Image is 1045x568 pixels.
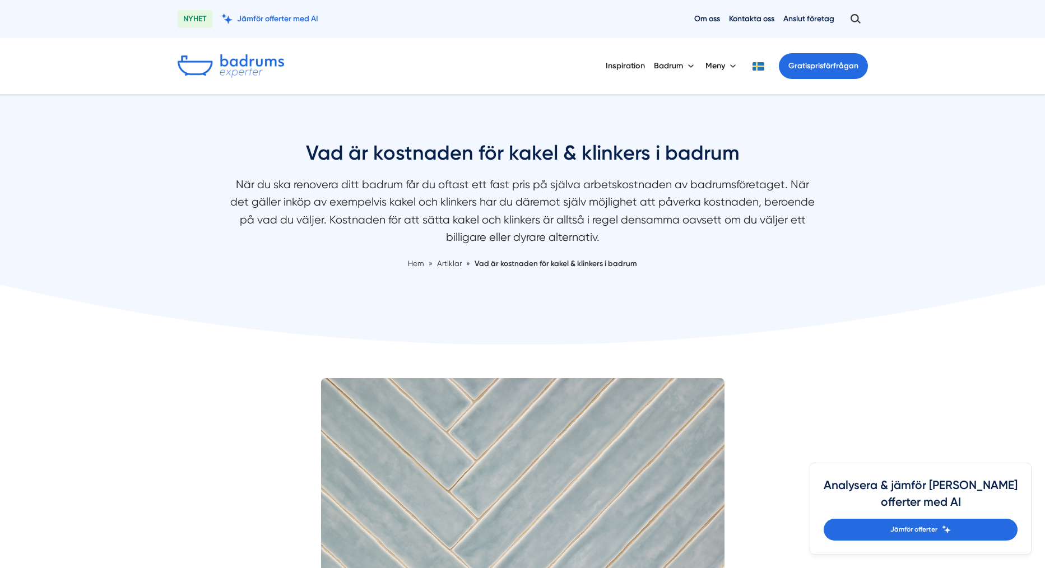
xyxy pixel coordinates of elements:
[694,13,720,24] a: Om oss
[779,53,868,79] a: Gratisprisförfrågan
[788,61,810,71] span: Gratis
[437,259,463,268] a: Artiklar
[654,52,696,81] button: Badrum
[475,259,637,268] a: Vad är kostnaden för kakel & klinkers i badrum
[729,13,774,24] a: Kontakta oss
[824,477,1018,519] h4: Analysera & jämför [PERSON_NAME] offerter med AI
[705,52,739,81] button: Meny
[890,524,937,535] span: Jämför offerter
[226,176,820,252] p: När du ska renovera ditt badrum får du oftast ett fast pris på själva arbetskostnaden av badrumsf...
[783,13,834,24] a: Anslut företag
[824,519,1018,541] a: Jämför offerter
[408,259,424,268] a: Hem
[466,258,470,269] span: »
[437,259,462,268] span: Artiklar
[429,258,433,269] span: »
[178,54,284,78] img: Badrumsexperter.se logotyp
[226,258,820,269] nav: Breadcrumb
[606,52,645,80] a: Inspiration
[178,10,212,28] span: NYHET
[221,13,318,24] a: Jämför offerter med AI
[226,139,820,176] h1: Vad är kostnaden för kakel & klinkers i badrum
[237,13,318,24] span: Jämför offerter med AI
